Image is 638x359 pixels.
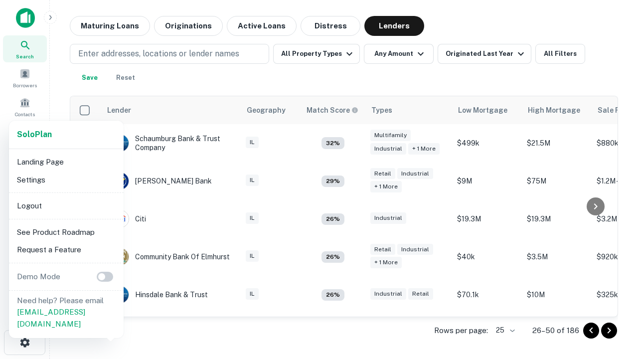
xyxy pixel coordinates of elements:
[17,308,85,328] a: [EMAIL_ADDRESS][DOMAIN_NAME]
[13,241,120,259] li: Request a Feature
[13,271,64,283] p: Demo Mode
[17,129,52,141] a: SoloPlan
[13,153,120,171] li: Landing Page
[17,130,52,139] strong: Solo Plan
[17,295,116,330] p: Need help? Please email
[13,197,120,215] li: Logout
[13,171,120,189] li: Settings
[13,223,120,241] li: See Product Roadmap
[588,247,638,295] iframe: Chat Widget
